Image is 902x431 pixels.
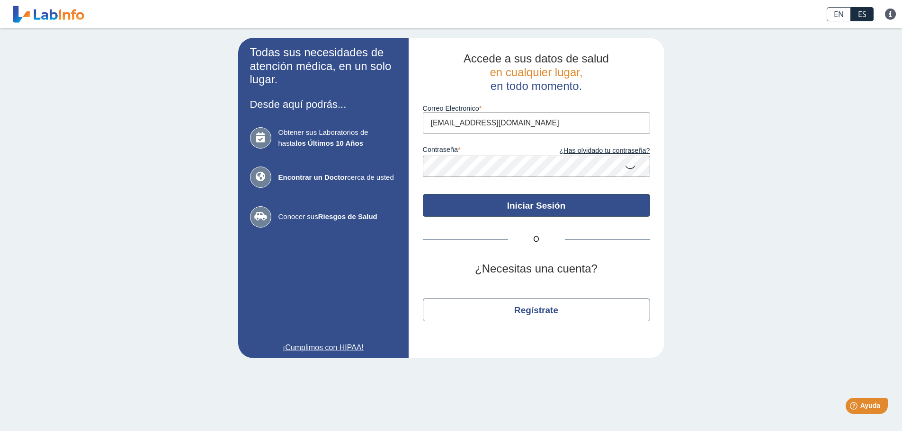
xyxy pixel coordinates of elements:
b: Encontrar un Doctor [278,173,348,181]
span: Conocer sus [278,211,397,222]
span: Obtener sus Laboratorios de hasta [278,127,397,149]
span: cerca de usted [278,172,397,183]
button: Iniciar Sesión [423,194,650,217]
iframe: Help widget launcher [818,394,892,421]
a: ¡Cumplimos con HIPAA! [250,342,397,353]
a: ¿Has olvidado tu contraseña? [536,146,650,156]
span: Accede a sus datos de salud [464,52,609,65]
label: contraseña [423,146,536,156]
span: O [508,234,565,245]
h2: Todas sus necesidades de atención médica, en un solo lugar. [250,46,397,87]
button: Regístrate [423,299,650,321]
label: Correo Electronico [423,105,650,112]
a: EN [827,7,851,21]
b: Riesgos de Salud [318,212,377,220]
b: los Últimos 10 Años [295,139,363,147]
a: ES [851,7,874,21]
span: en todo momento. [491,79,582,92]
h2: ¿Necesitas una cuenta? [423,262,650,276]
span: en cualquier lugar, [490,66,582,79]
h3: Desde aquí podrás... [250,98,397,110]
